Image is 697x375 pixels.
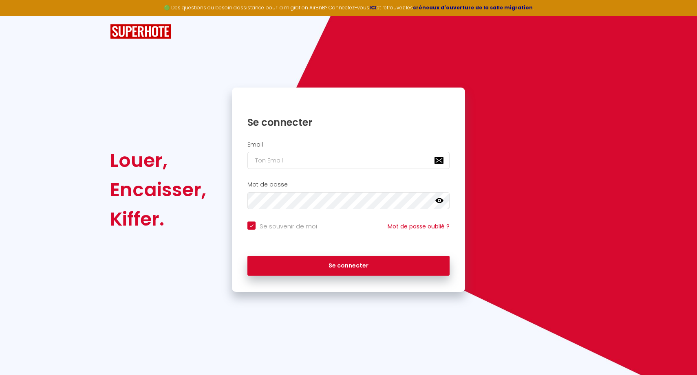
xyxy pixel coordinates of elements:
a: Mot de passe oublié ? [388,222,450,230]
input: Ton Email [247,152,450,169]
div: Louer, [110,146,206,175]
h2: Mot de passe [247,181,450,188]
div: Encaisser, [110,175,206,204]
img: SuperHote logo [110,24,171,39]
h1: Se connecter [247,116,450,129]
h2: Email [247,141,450,148]
button: Se connecter [247,256,450,276]
a: créneaux d'ouverture de la salle migration [413,4,533,11]
div: Kiffer. [110,204,206,234]
a: ICI [369,4,377,11]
